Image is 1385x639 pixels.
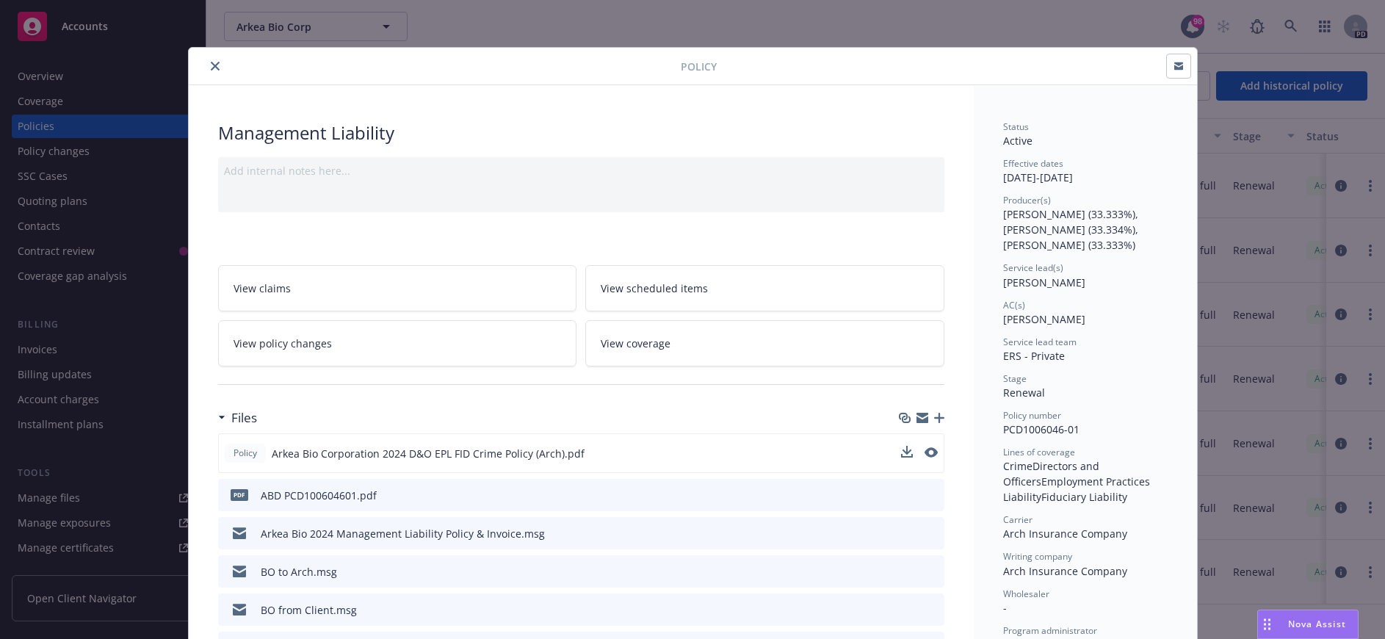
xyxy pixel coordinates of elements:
button: download file [902,526,914,541]
span: Policy [231,447,260,460]
span: Active [1003,134,1033,148]
span: Wholesaler [1003,588,1049,600]
div: BO from Client.msg [261,602,357,618]
a: View policy changes [218,320,577,367]
span: Arch Insurance Company [1003,527,1127,541]
button: download file [902,564,914,580]
a: View scheduled items [585,265,944,311]
button: close [206,57,224,75]
button: Nova Assist [1257,610,1359,639]
div: Arkea Bio 2024 Management Liability Policy & Invoice.msg [261,526,545,541]
span: ERS - Private [1003,349,1065,363]
span: Fiduciary Liability [1041,490,1127,504]
div: Add internal notes here... [224,163,939,178]
div: BO to Arch.msg [261,564,337,580]
a: View claims [218,265,577,311]
div: ABD PCD100604601.pdf [261,488,377,503]
span: Policy [681,59,717,74]
span: View scheduled items [601,281,708,296]
button: preview file [925,602,939,618]
span: Status [1003,120,1029,133]
span: Crime [1003,459,1033,473]
div: Drag to move [1258,610,1276,638]
div: Management Liability [218,120,944,145]
span: Renewal [1003,386,1045,400]
span: Policy number [1003,409,1061,422]
span: Directors and Officers [1003,459,1102,488]
span: Arkea Bio Corporation 2024 D&O EPL FID Crime Policy (Arch).pdf [272,446,585,461]
span: Employment Practices Liability [1003,474,1153,504]
span: AC(s) [1003,299,1025,311]
button: download file [902,602,914,618]
span: Stage [1003,372,1027,385]
h3: Files [231,408,257,427]
button: preview file [925,447,938,458]
span: Nova Assist [1288,618,1346,630]
span: Effective dates [1003,157,1063,170]
span: Arch Insurance Company [1003,564,1127,578]
span: View policy changes [234,336,332,351]
a: View coverage [585,320,944,367]
button: download file [901,446,913,461]
span: Writing company [1003,550,1072,563]
span: pdf [231,489,248,500]
span: View coverage [601,336,670,351]
button: preview file [925,564,939,580]
span: [PERSON_NAME] (33.333%), [PERSON_NAME] (33.334%), [PERSON_NAME] (33.333%) [1003,207,1141,252]
button: preview file [925,446,938,461]
span: PCD1006046-01 [1003,422,1080,436]
button: preview file [925,488,939,503]
div: Files [218,408,257,427]
div: [DATE] - [DATE] [1003,157,1168,185]
button: download file [901,446,913,458]
span: Program administrator [1003,624,1097,637]
span: Service lead(s) [1003,261,1063,274]
button: preview file [925,526,939,541]
span: [PERSON_NAME] [1003,275,1085,289]
span: Carrier [1003,513,1033,526]
button: download file [902,488,914,503]
span: [PERSON_NAME] [1003,312,1085,326]
span: Producer(s) [1003,194,1051,206]
span: View claims [234,281,291,296]
span: Lines of coverage [1003,446,1075,458]
span: Service lead team [1003,336,1077,348]
span: - [1003,601,1007,615]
